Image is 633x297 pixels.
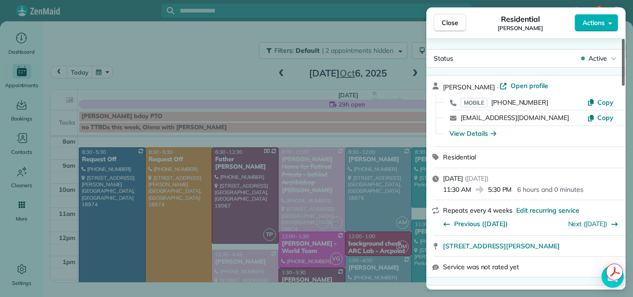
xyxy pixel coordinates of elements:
[449,129,496,138] button: View Details
[498,25,543,32] span: [PERSON_NAME]
[495,83,500,91] span: ·
[568,219,619,228] button: Next ([DATE])
[434,14,466,32] button: Close
[511,81,548,90] span: Open profile
[488,185,512,194] span: 5:30 PM
[491,98,548,107] span: [PHONE_NUMBER]
[443,241,560,251] span: [STREET_ADDRESS][PERSON_NAME]
[589,54,607,63] span: Active
[434,54,453,63] span: Status
[443,219,508,228] button: Previous ([DATE])
[597,98,614,107] span: Copy
[461,98,487,107] span: MOBILE
[442,18,458,27] span: Close
[568,220,608,228] a: Next ([DATE])
[465,174,488,183] span: ( [DATE] )
[582,18,605,27] span: Actions
[443,174,463,183] span: [DATE]
[443,206,513,215] span: Repeats every 4 weeks
[443,185,471,194] span: 11:30 AM
[517,185,583,194] p: 6 hours and 0 minutes
[501,13,540,25] span: Residential
[587,98,614,107] button: Copy
[461,114,569,122] a: [EMAIL_ADDRESS][DOMAIN_NAME]
[601,265,624,288] div: Open Intercom Messenger
[443,153,476,161] span: Residential
[500,81,548,90] a: Open profile
[443,262,519,272] span: Service was not rated yet
[443,83,495,91] span: [PERSON_NAME]
[443,241,620,251] a: [STREET_ADDRESS][PERSON_NAME]
[597,114,614,122] span: Copy
[461,98,548,107] a: MOBILE[PHONE_NUMBER]
[516,206,579,215] span: Edit recurring service
[587,113,614,122] button: Copy
[454,219,508,228] span: Previous ([DATE])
